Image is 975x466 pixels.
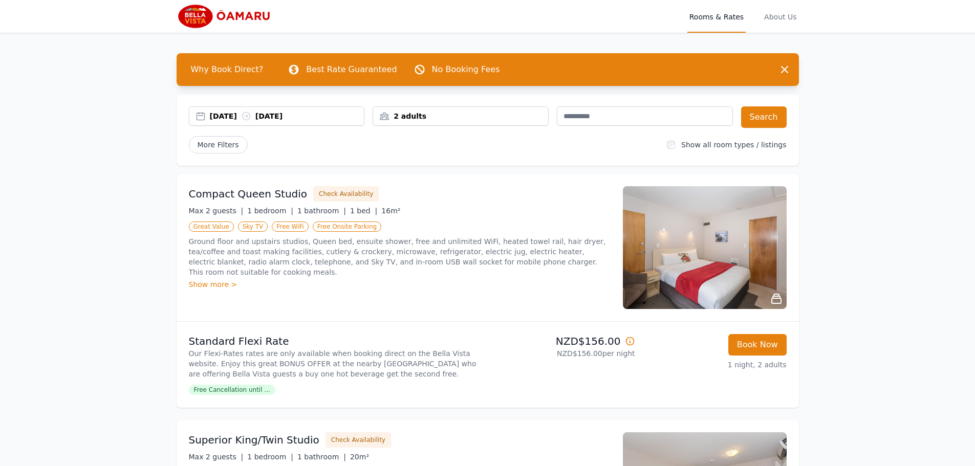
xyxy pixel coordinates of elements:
[189,279,611,290] div: Show more >
[189,385,275,395] span: Free Cancellation until ...
[247,207,293,215] span: 1 bedroom |
[189,207,244,215] span: Max 2 guests |
[177,4,275,29] img: Bella Vista Oamaru
[728,334,787,356] button: Book Now
[189,236,611,277] p: Ground floor and upstairs studios, Queen bed, ensuite shower, free and unlimited WiFi, heated tow...
[189,334,484,348] p: Standard Flexi Rate
[238,221,268,232] span: Sky TV
[313,221,381,232] span: Free Onsite Parking
[306,63,397,76] p: Best Rate Guaranteed
[189,221,234,232] span: Great Value
[381,207,400,215] span: 16m²
[643,360,787,370] p: 1 night, 2 adults
[741,106,787,128] button: Search
[350,453,369,461] span: 20m²
[189,187,308,201] h3: Compact Queen Studio
[189,433,319,447] h3: Superior King/Twin Studio
[210,111,364,121] div: [DATE] [DATE]
[297,453,346,461] span: 1 bathroom |
[183,59,272,80] span: Why Book Direct?
[681,141,786,149] label: Show all room types / listings
[247,453,293,461] span: 1 bedroom |
[432,63,500,76] p: No Booking Fees
[297,207,346,215] span: 1 bathroom |
[189,453,244,461] span: Max 2 guests |
[492,348,635,359] p: NZD$156.00 per night
[189,136,248,153] span: More Filters
[189,348,484,379] p: Our Flexi-Rates rates are only available when booking direct on the Bella Vista website. Enjoy th...
[326,432,391,448] button: Check Availability
[350,207,377,215] span: 1 bed |
[492,334,635,348] p: NZD$156.00
[272,221,309,232] span: Free WiFi
[313,186,379,202] button: Check Availability
[373,111,548,121] div: 2 adults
